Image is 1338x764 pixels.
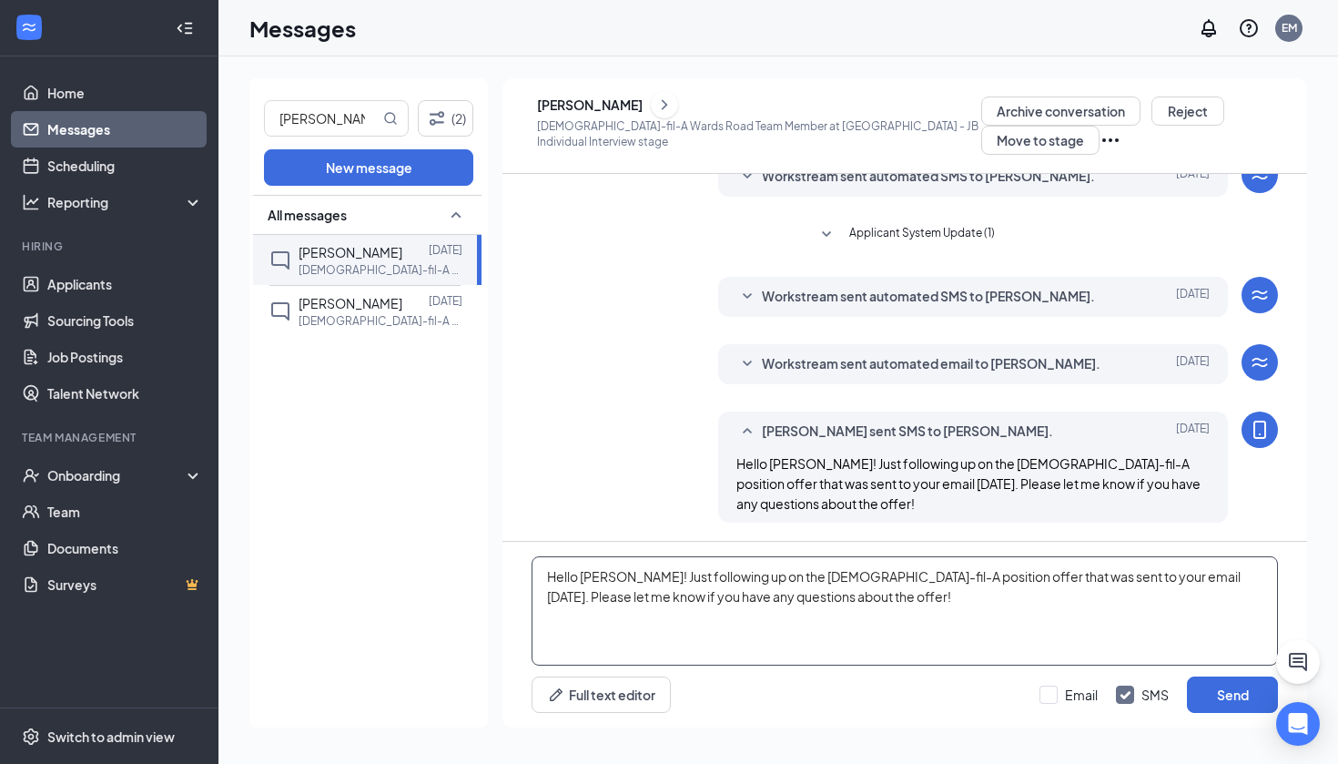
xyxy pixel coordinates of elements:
[299,244,402,260] span: [PERSON_NAME]
[22,728,40,746] svg: Settings
[299,313,462,329] p: [DEMOGRAPHIC_DATA]-fil-A Wards Road Sunshine Shift Team Member at [GEOGRAPHIC_DATA]
[1249,419,1271,441] svg: MobileSms
[537,118,981,149] p: [DEMOGRAPHIC_DATA]-fil-A Wards Road Team Member at [GEOGRAPHIC_DATA] - JB Individual Interview stage
[47,339,203,375] a: Job Postings
[22,466,40,484] svg: UserCheck
[429,293,462,309] p: [DATE]
[22,193,40,211] svg: Analysis
[47,193,204,211] div: Reporting
[1238,17,1260,39] svg: QuestionInfo
[22,239,199,254] div: Hiring
[47,75,203,111] a: Home
[532,677,671,713] button: Full text editorPen
[1249,351,1271,373] svg: WorkstreamLogo
[264,149,473,186] button: New message
[269,301,291,322] svg: ChatInactive
[816,224,995,246] button: SmallChevronDownApplicant System Update (1)
[1187,677,1278,713] button: Send
[47,494,203,530] a: Team
[736,286,758,308] svg: SmallChevronDown
[22,430,199,445] div: Team Management
[445,204,467,226] svg: SmallChevronUp
[265,101,380,136] input: Search
[299,295,402,311] span: [PERSON_NAME]
[1176,421,1210,443] span: [DATE]
[1176,286,1210,308] span: [DATE]
[1176,166,1210,188] span: [DATE]
[981,126,1100,155] button: Move to stage
[47,148,203,184] a: Scheduling
[429,242,462,258] p: [DATE]
[1276,702,1320,746] div: Open Intercom Messenger
[47,466,188,484] div: Onboarding
[176,19,194,37] svg: Collapse
[1287,651,1309,673] svg: ChatActive
[1276,640,1320,684] button: ChatActive
[537,96,643,114] div: [PERSON_NAME]
[762,286,1095,308] span: Workstream sent automated SMS to [PERSON_NAME].
[1151,97,1224,126] button: Reject
[849,224,995,246] span: Applicant System Update (1)
[762,421,1053,443] span: [PERSON_NAME] sent SMS to [PERSON_NAME].
[736,353,758,375] svg: SmallChevronDown
[736,166,758,188] svg: SmallChevronDown
[762,166,1095,188] span: Workstream sent automated SMS to [PERSON_NAME].
[547,686,565,704] svg: Pen
[269,250,291,271] svg: ChatInactive
[47,302,203,339] a: Sourcing Tools
[418,100,473,137] button: Filter (2)
[816,224,837,246] svg: SmallChevronDown
[20,18,38,36] svg: WorkstreamLogo
[1198,17,1220,39] svg: Notifications
[47,266,203,302] a: Applicants
[268,206,347,224] span: All messages
[47,566,203,603] a: SurveysCrown
[47,375,203,412] a: Talent Network
[1249,164,1271,186] svg: WorkstreamLogo
[299,262,462,278] p: [DEMOGRAPHIC_DATA]-fil-A Wards Road Team Member at [GEOGRAPHIC_DATA]
[47,728,175,746] div: Switch to admin view
[655,94,674,116] svg: ChevronRight
[1249,284,1271,306] svg: WorkstreamLogo
[1282,20,1297,36] div: EM
[1100,129,1121,151] svg: Ellipses
[532,556,1278,666] textarea: Hello [PERSON_NAME]! Just following up on the [DEMOGRAPHIC_DATA]-fil-A position offer that was se...
[426,107,448,129] svg: Filter
[383,111,398,126] svg: MagnifyingGlass
[736,421,758,443] svg: SmallChevronUp
[736,455,1201,512] span: Hello [PERSON_NAME]! Just following up on the [DEMOGRAPHIC_DATA]-fil-A position offer that was se...
[47,111,203,148] a: Messages
[981,97,1140,126] button: Archive conversation
[47,530,203,566] a: Documents
[651,91,678,118] button: ChevronRight
[249,13,356,44] h1: Messages
[762,353,1100,375] span: Workstream sent automated email to [PERSON_NAME].
[1176,353,1210,375] span: [DATE]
